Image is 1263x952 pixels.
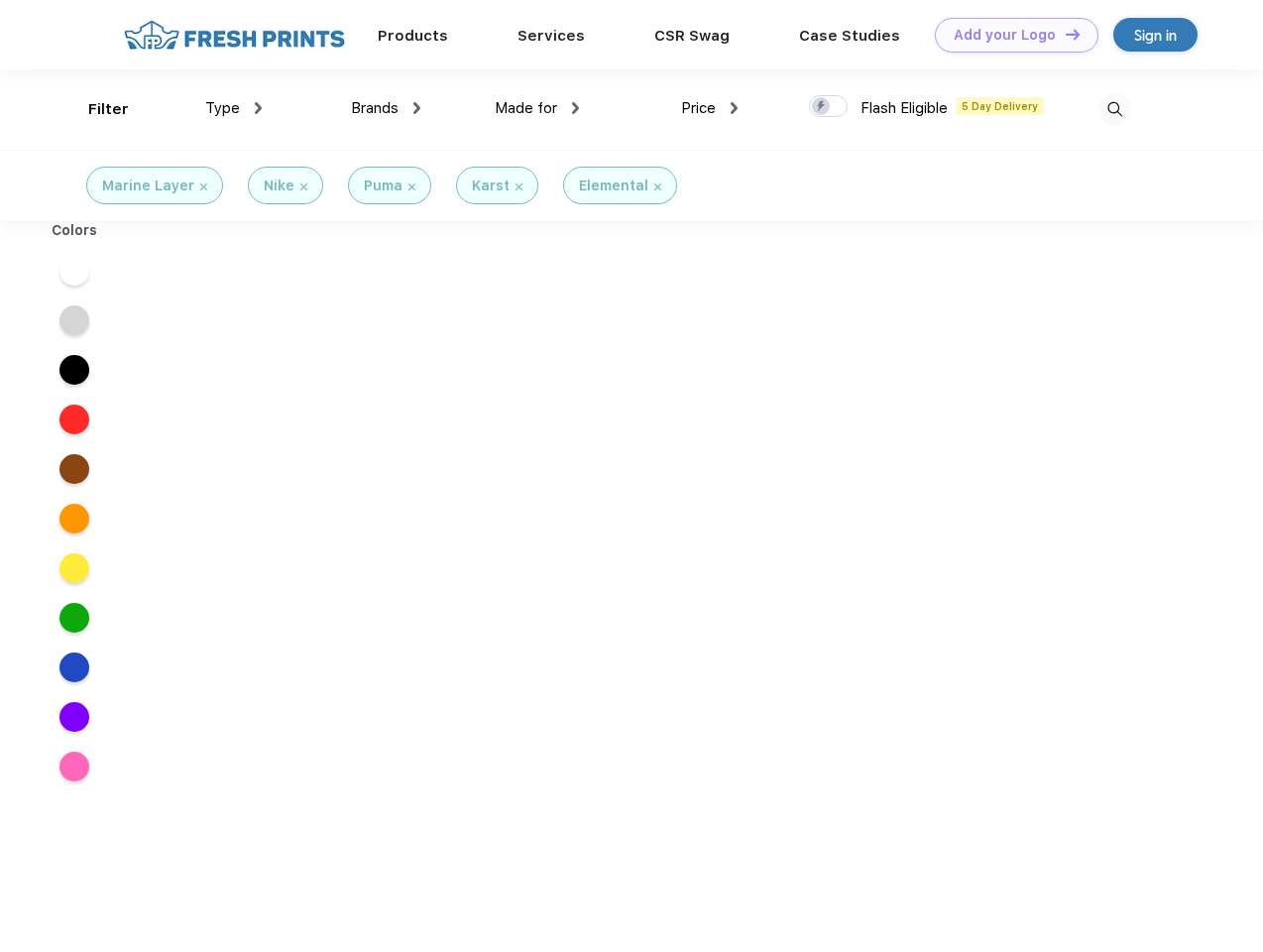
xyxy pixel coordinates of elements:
[364,176,402,196] div: Puma
[1134,24,1177,47] div: Sign in
[408,183,415,190] img: filter_cancel.svg
[378,27,448,45] a: Products
[681,99,716,117] span: Price
[954,27,1056,44] div: Add your Logo
[1113,18,1198,52] a: Sign in
[472,176,510,196] div: Karst
[572,102,579,114] img: dropdown.png
[300,183,307,190] img: filter_cancel.svg
[1098,93,1131,126] img: desktop_search.svg
[255,102,262,114] img: dropdown.png
[413,102,420,114] img: dropdown.png
[517,27,585,45] a: Services
[654,27,730,45] a: CSR Swag
[654,183,661,190] img: filter_cancel.svg
[495,99,557,117] span: Made for
[579,176,648,196] div: Elemental
[516,183,522,190] img: filter_cancel.svg
[1066,29,1080,40] img: DT
[861,99,948,117] span: Flash Eligible
[88,98,129,121] div: Filter
[956,97,1044,115] span: 5 Day Delivery
[102,176,194,196] div: Marine Layer
[37,220,113,241] div: Colors
[205,99,240,117] span: Type
[731,102,738,114] img: dropdown.png
[118,18,351,53] img: fo%20logo%202.webp
[351,99,399,117] span: Brands
[200,183,207,190] img: filter_cancel.svg
[264,176,294,196] div: Nike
